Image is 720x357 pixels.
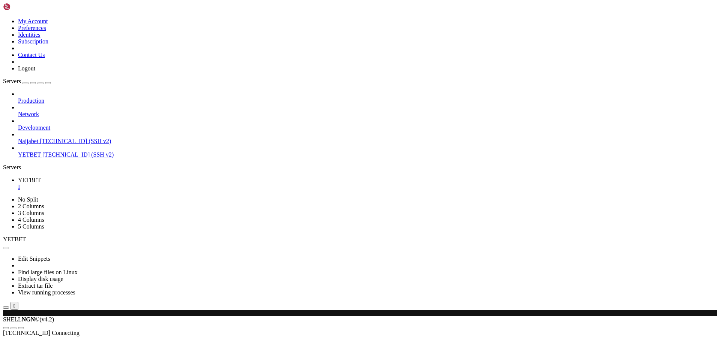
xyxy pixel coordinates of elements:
a: 5 Columns [18,223,44,230]
a: Contact Us [18,52,45,58]
a: Network [18,111,717,118]
span: Network [18,111,39,117]
li: Network [18,104,717,118]
a: Display disk usage [18,276,63,282]
a: Production [18,97,717,104]
button:  [10,302,18,310]
span: Servers [3,78,21,84]
a: 2 Columns [18,203,44,209]
li: YETBET [TECHNICAL_ID] (SSH v2) [18,145,717,158]
a: Identities [18,31,40,38]
a: Subscription [18,38,48,45]
a: YETBET [18,177,717,190]
a:  [18,184,717,190]
a: Preferences [18,25,46,31]
a: 4 Columns [18,217,44,223]
div: Servers [3,164,717,171]
span: YETBET [18,151,41,158]
img: Shellngn [3,3,46,10]
a: 3 Columns [18,210,44,216]
li: Naijabet [TECHNICAL_ID] (SSH v2) [18,131,717,145]
a: Servers [3,78,51,84]
a: YETBET [TECHNICAL_ID] (SSH v2) [18,151,717,158]
li: Production [18,91,717,104]
a: Development [18,124,717,131]
span: [TECHNICAL_ID] (SSH v2) [42,151,114,158]
a: Logout [18,65,35,72]
span: Production [18,97,44,104]
a: Naijabet [TECHNICAL_ID] (SSH v2) [18,138,717,145]
a: Extract tar file [18,282,52,289]
a: Edit Snippets [18,255,50,262]
li: Development [18,118,717,131]
span: Development [18,124,50,131]
a: No Split [18,196,38,203]
a: Find large files on Linux [18,269,78,275]
a: My Account [18,18,48,24]
span: YETBET [18,177,41,183]
span: YETBET [3,236,26,242]
div:  [13,303,15,309]
span: Naijabet [18,138,38,144]
span: [TECHNICAL_ID] (SSH v2) [40,138,111,144]
a: View running processes [18,289,75,296]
